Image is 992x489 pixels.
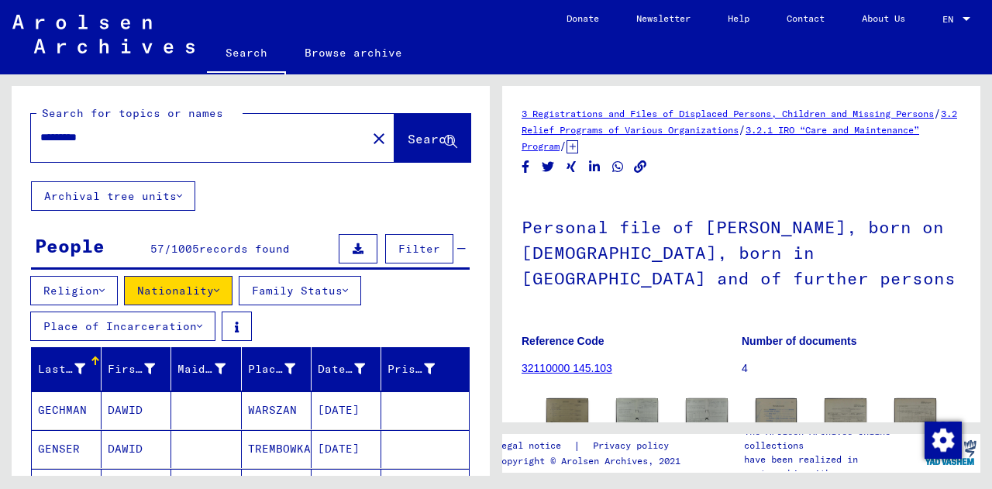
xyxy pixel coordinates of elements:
button: Archival tree units [31,181,195,211]
a: Legal notice [496,438,573,454]
img: 001.jpg [756,398,797,456]
button: Search [394,114,470,162]
mat-cell: DAWID [102,391,171,429]
mat-header-cell: Prisoner # [381,347,469,391]
div: Place of Birth [248,356,315,381]
mat-cell: [DATE] [312,391,381,429]
button: Nationality [124,276,232,305]
mat-icon: close [370,129,388,148]
div: Place of Birth [248,361,295,377]
a: Search [207,34,286,74]
mat-cell: TREMBOWKA [242,430,312,468]
mat-header-cell: Place of Birth [242,347,312,391]
button: Family Status [239,276,361,305]
div: | [496,438,687,454]
img: 002.jpg [686,398,728,431]
a: Privacy policy [580,438,687,454]
mat-header-cell: Last Name [32,347,102,391]
button: Share on Twitter [540,157,556,177]
span: / [164,242,171,256]
span: records found [199,242,290,256]
mat-cell: WARSZAN [242,391,312,429]
div: First Name [108,356,174,381]
img: 001.jpg [546,398,588,427]
mat-cell: [DATE] [312,430,381,468]
span: 1005 [171,242,199,256]
span: Filter [398,242,440,256]
a: 3 Registrations and Files of Displaced Persons, Children and Missing Persons [522,108,934,119]
span: / [934,106,941,120]
img: 001.jpg [825,398,866,466]
div: Last Name [38,356,105,381]
div: People [35,232,105,260]
div: Maiden Name [177,356,244,381]
button: Share on WhatsApp [610,157,626,177]
span: Search [408,131,454,146]
span: EN [942,14,959,25]
p: The Arolsen Archives online collections [744,425,921,453]
button: Share on LinkedIn [587,157,603,177]
p: Copyright © Arolsen Archives, 2021 [496,454,687,468]
img: 002.jpg [894,398,936,465]
button: Share on Facebook [518,157,534,177]
mat-label: Search for topics or names [42,106,223,120]
mat-cell: GECHMAN [32,391,102,429]
a: Browse archive [286,34,421,71]
img: Arolsen_neg.svg [12,15,195,53]
div: Prisoner # [387,356,454,381]
img: yv_logo.png [921,433,980,472]
button: Religion [30,276,118,305]
mat-cell: GENSER [32,430,102,468]
b: Reference Code [522,335,604,347]
span: 57 [150,242,164,256]
button: Clear [363,122,394,153]
div: Date of Birth [318,361,365,377]
span: / [560,139,567,153]
mat-cell: DAWID [102,430,171,468]
h1: Personal file of [PERSON_NAME], born on [DEMOGRAPHIC_DATA], born in [GEOGRAPHIC_DATA] and of furt... [522,191,961,311]
span: / [739,122,746,136]
div: Prisoner # [387,361,435,377]
a: 32110000 145.103 [522,362,612,374]
p: have been realized in partnership with [744,453,921,480]
b: Number of documents [742,335,857,347]
button: Place of Incarceration [30,312,215,341]
button: Copy link [632,157,649,177]
mat-header-cell: Maiden Name [171,347,241,391]
mat-header-cell: First Name [102,347,171,391]
img: 001.jpg [616,398,658,431]
button: Filter [385,234,453,263]
div: Maiden Name [177,361,225,377]
mat-header-cell: Date of Birth [312,347,381,391]
div: Date of Birth [318,356,384,381]
p: 4 [742,360,961,377]
div: First Name [108,361,155,377]
button: Share on Xing [563,157,580,177]
div: Last Name [38,361,85,377]
img: Change consent [925,422,962,459]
